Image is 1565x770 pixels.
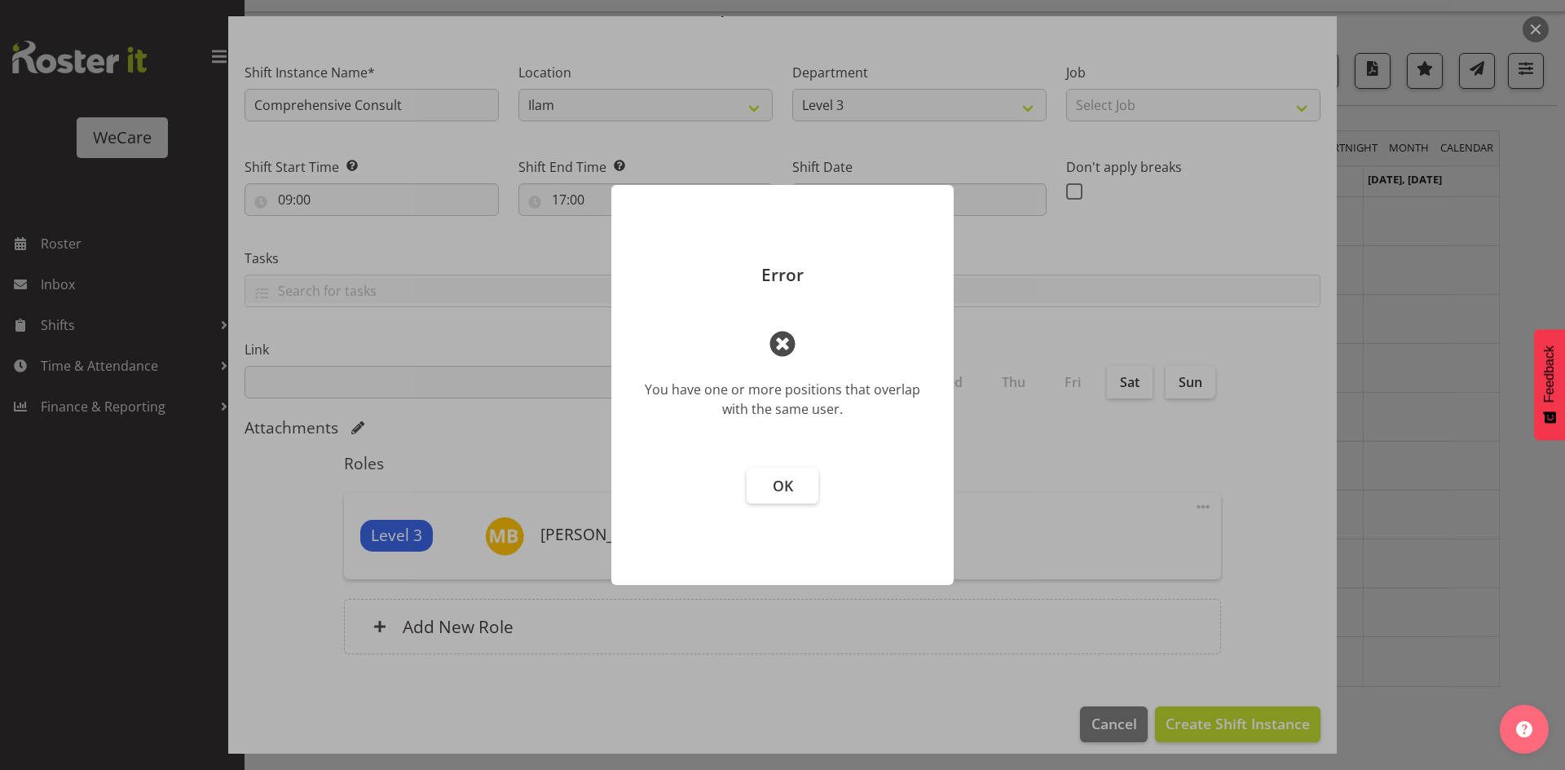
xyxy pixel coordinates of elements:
span: Feedback [1542,345,1557,403]
p: Error [628,266,937,284]
div: You have one or more positions that overlap with the same user. [636,380,929,419]
button: Feedback - Show survey [1534,329,1565,440]
img: help-xxl-2.png [1516,721,1532,737]
span: OK [773,476,793,495]
button: OK [747,468,818,504]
